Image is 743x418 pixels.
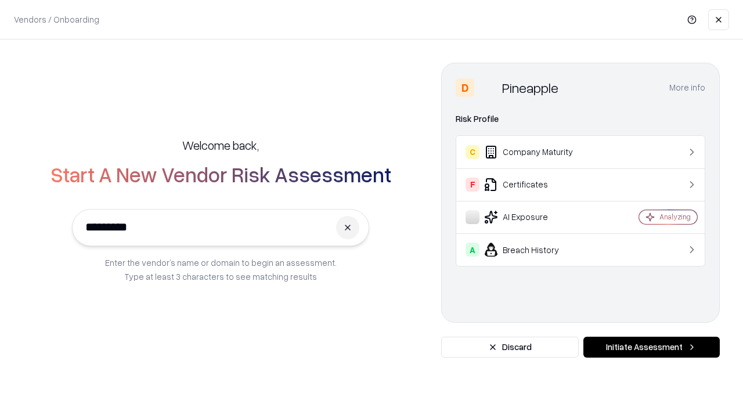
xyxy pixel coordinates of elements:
[105,255,337,283] p: Enter the vendor’s name or domain to begin an assessment. Type at least 3 characters to see match...
[466,210,604,224] div: AI Exposure
[51,163,391,186] h2: Start A New Vendor Risk Assessment
[456,78,474,97] div: D
[466,243,479,257] div: A
[182,137,259,153] h5: Welcome back,
[14,13,99,26] p: Vendors / Onboarding
[456,112,705,126] div: Risk Profile
[502,78,558,97] div: Pineapple
[466,243,604,257] div: Breach History
[479,78,497,97] img: Pineapple
[669,77,705,98] button: More info
[583,337,720,358] button: Initiate Assessment
[659,212,691,222] div: Analyzing
[466,145,479,159] div: C
[466,145,604,159] div: Company Maturity
[466,178,479,192] div: F
[466,178,604,192] div: Certificates
[441,337,579,358] button: Discard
